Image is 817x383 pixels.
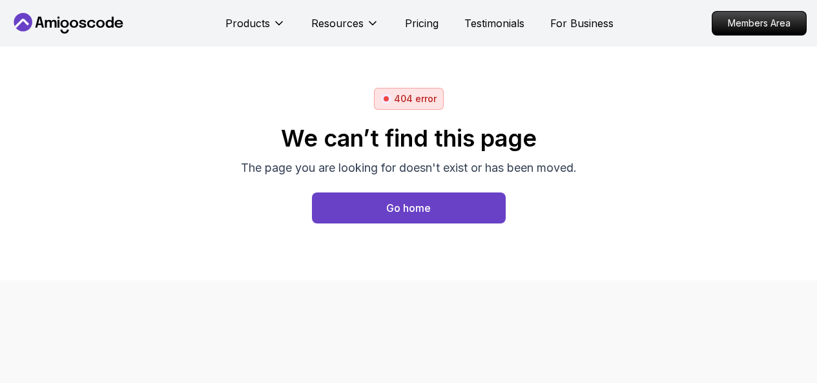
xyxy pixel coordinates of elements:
[394,92,437,105] p: 404 error
[225,16,285,41] button: Products
[464,16,524,31] a: Testimonials
[241,125,577,151] h2: We can’t find this page
[405,16,439,31] a: Pricing
[712,12,806,35] p: Members Area
[241,159,577,177] p: The page you are looking for doesn't exist or has been moved.
[311,16,364,31] p: Resources
[712,11,807,36] a: Members Area
[312,192,506,223] a: Home page
[386,200,431,216] div: Go home
[311,16,379,41] button: Resources
[225,16,270,31] p: Products
[550,16,614,31] a: For Business
[312,192,506,223] button: Go home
